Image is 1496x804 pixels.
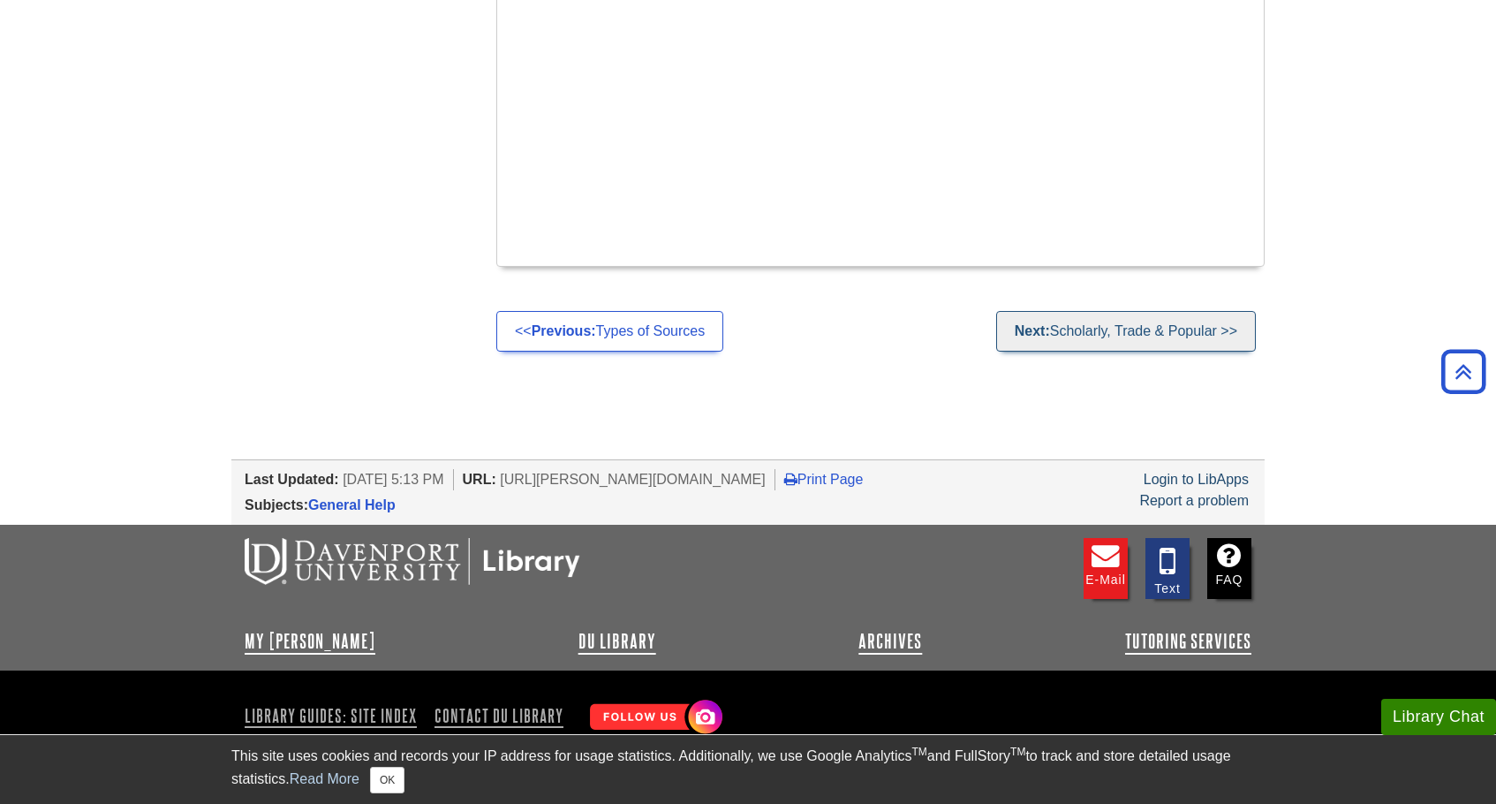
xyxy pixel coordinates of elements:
span: URL: [463,472,496,487]
span: Last Updated: [245,472,339,487]
a: Read More [290,771,359,786]
i: Print Page [784,472,797,486]
a: My [PERSON_NAME] [245,631,375,652]
a: E-mail [1084,538,1128,599]
a: Login to LibApps [1144,472,1249,487]
sup: TM [1010,746,1025,758]
a: Text [1145,538,1190,599]
span: [URL][PERSON_NAME][DOMAIN_NAME] [500,472,766,487]
img: DU Libraries [245,538,580,584]
button: Close [370,767,404,793]
a: Library Guides: Site Index [245,701,424,731]
a: Back to Top [1435,360,1492,383]
span: [DATE] 5:13 PM [343,472,443,487]
div: This site uses cookies and records your IP address for usage statistics. Additionally, we use Goo... [231,746,1265,793]
button: Library Chat [1381,699,1496,735]
a: General Help [308,497,396,512]
span: Subjects: [245,497,308,512]
strong: Next: [1015,323,1050,338]
a: Print Page [784,472,864,487]
a: Archives [858,631,922,652]
a: FAQ [1207,538,1251,599]
a: DU Library [578,631,656,652]
sup: TM [911,746,926,758]
a: Tutoring Services [1125,631,1251,652]
a: Report a problem [1139,493,1249,508]
img: Follow Us! Instagram [581,693,727,743]
a: Next:Scholarly, Trade & Popular >> [996,311,1256,352]
a: Contact DU Library [427,701,570,731]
